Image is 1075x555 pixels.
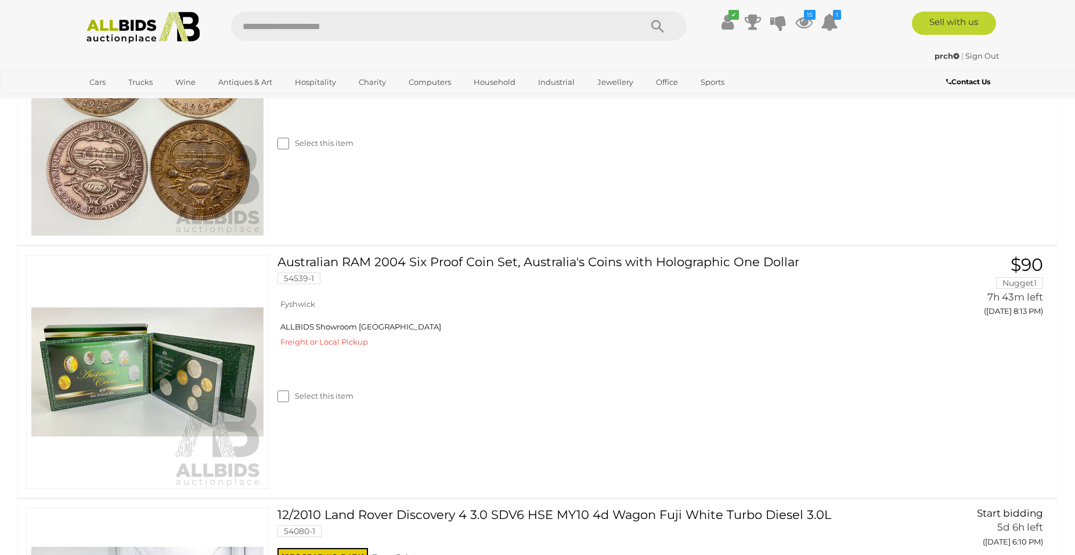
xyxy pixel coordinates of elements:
label: Select this item [277,138,353,149]
a: Sell with us [912,12,996,35]
a: [GEOGRAPHIC_DATA] [82,92,179,111]
a: 12/2010 Land Rover Discovery 4 3.0 SDV6 HSE MY10 4d Wagon Fuji White Turbo Diesel 3.0L 54080-1 [286,508,875,546]
i: 15 [804,10,816,20]
label: Select this item [277,391,353,402]
a: $90 Nugget1 7h 43m left ([DATE] 8:13 PM) [893,255,1046,323]
a: Antiques & Art [211,73,280,92]
i: ✔ [728,10,739,20]
a: Start bidding 5d 6h left ([DATE] 6:10 PM) [893,508,1046,553]
a: Household [466,73,523,92]
span: $90 [1011,254,1043,275]
a: Contact Us [946,76,993,88]
a: Hospitality [287,73,344,92]
img: Allbids.com.au [80,12,206,44]
a: 1 [821,12,838,33]
a: Charity [351,73,394,92]
a: ✔ [719,12,736,33]
span: Start bidding [977,507,1043,519]
a: Wine [168,73,203,92]
a: Office [648,73,686,92]
b: Contact Us [946,77,990,86]
i: 1 [833,10,841,20]
a: Trucks [121,73,160,92]
a: Jewellery [590,73,641,92]
a: Industrial [531,73,582,92]
a: Australian RAM 2004 Six Proof Coin Set, Australia's Coins with Holographic One Dollar 54539-1 [286,255,875,293]
a: prch [935,51,961,60]
img: 52074-403a.jpeg [31,3,264,235]
a: Cars [82,73,113,92]
button: Search [629,12,687,41]
a: Computers [401,73,459,92]
img: 54539-1a.jpeg [31,256,264,488]
strong: prch [935,51,959,60]
span: | [961,51,964,60]
a: 15 [795,12,813,33]
a: Sports [693,73,732,92]
a: Sign Out [965,51,999,60]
